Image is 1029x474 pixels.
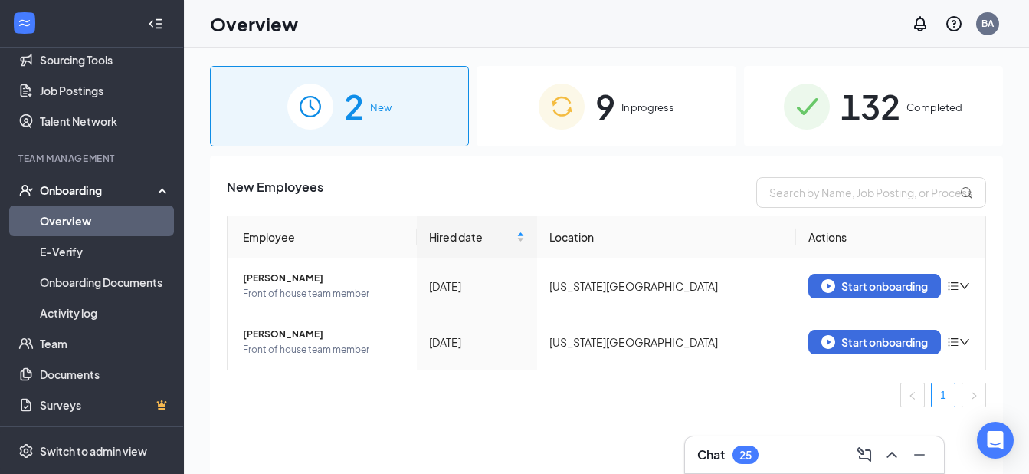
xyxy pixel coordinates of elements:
[243,271,405,286] span: [PERSON_NAME]
[40,44,171,75] a: Sourcing Tools
[962,383,986,407] li: Next Page
[40,206,171,236] a: Overview
[243,286,405,301] span: Front of house team member
[40,359,171,390] a: Documents
[40,267,171,298] a: Onboarding Documents
[227,177,323,208] span: New Employees
[17,15,32,31] svg: WorkstreamLogo
[911,15,929,33] svg: Notifications
[40,106,171,137] a: Talent Network
[739,449,752,462] div: 25
[931,383,955,407] li: 1
[977,422,1014,459] div: Open Intercom Messenger
[932,383,955,407] a: 1
[900,383,925,407] li: Previous Page
[959,337,970,347] span: down
[697,446,725,463] h3: Chat
[947,336,959,348] span: bars
[18,152,168,165] div: Team Management
[537,216,796,258] th: Location
[959,281,970,291] span: down
[821,279,928,293] div: Start onboarding
[40,298,171,328] a: Activity log
[537,258,796,314] td: [US_STATE][GEOGRAPHIC_DATA]
[906,100,962,115] span: Completed
[243,342,405,357] span: Front of house team member
[243,327,405,342] span: [PERSON_NAME]
[429,229,513,245] span: Hired date
[148,16,163,31] svg: Collapse
[18,183,34,198] svg: UserCheck
[40,75,171,106] a: Job Postings
[40,390,171,420] a: SurveysCrown
[883,446,901,464] svg: ChevronUp
[855,446,873,464] svg: ComposeMessage
[981,17,994,30] div: BA
[910,446,929,464] svg: Minimize
[429,278,525,295] div: [DATE]
[907,443,932,467] button: Minimize
[370,100,392,115] span: New
[18,443,34,459] svg: Settings
[852,443,877,467] button: ComposeMessage
[947,280,959,292] span: bars
[429,334,525,351] div: [DATE]
[900,383,925,407] button: left
[841,80,900,133] span: 132
[945,15,963,33] svg: QuestionInfo
[908,391,917,400] span: left
[962,383,986,407] button: right
[808,274,941,298] button: Start onboarding
[40,236,171,267] a: E-Verify
[537,314,796,370] td: [US_STATE][GEOGRAPHIC_DATA]
[344,80,364,133] span: 2
[621,100,674,115] span: In progress
[821,335,928,349] div: Start onboarding
[40,443,147,459] div: Switch to admin view
[40,183,158,198] div: Onboarding
[969,391,978,400] span: right
[40,328,171,359] a: Team
[880,443,904,467] button: ChevronUp
[796,216,985,258] th: Actions
[756,177,986,208] input: Search by Name, Job Posting, or Process
[228,216,417,258] th: Employee
[210,11,298,37] h1: Overview
[808,330,941,354] button: Start onboarding
[595,80,615,133] span: 9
